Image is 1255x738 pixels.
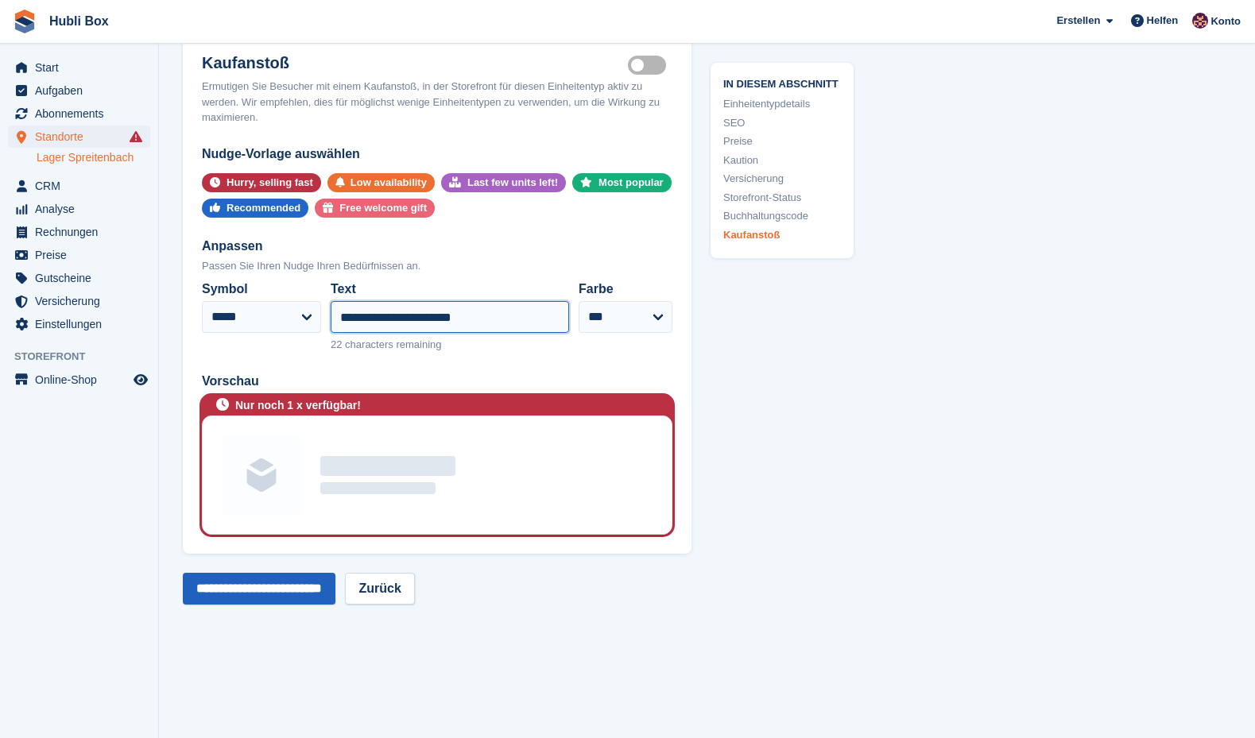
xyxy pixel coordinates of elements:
[723,96,841,112] a: Einheitentypdetails
[8,290,150,312] a: menu
[572,173,672,192] button: Most popular
[202,258,672,274] div: Passen Sie Ihren Nudge Ihren Bedürfnissen an.
[35,313,130,335] span: Einstellungen
[598,173,664,192] div: Most popular
[331,338,342,350] span: 22
[315,199,435,218] button: Free welcome gift
[202,173,321,192] button: Hurry, selling fast
[723,133,841,149] a: Preise
[1147,13,1179,29] span: Helfen
[579,280,672,299] label: Farbe
[202,79,672,126] div: Ermutigen Sie Besucher mit einem Kaufanstoß, in der Storefront für diesen Einheitentyp aktiv zu w...
[467,173,558,192] div: Last few units left!
[14,349,158,365] span: Storefront
[723,114,841,130] a: SEO
[8,369,150,391] a: Speisekarte
[441,173,566,192] button: Last few units left!
[327,173,435,192] button: Low availability
[235,397,361,414] div: Nur noch 1 x verfügbar!
[723,75,841,90] span: In diesem Abschnitt
[35,79,130,102] span: Aufgaben
[339,199,427,218] div: Free welcome gift
[222,435,301,515] img: Platzhalter für das Bild der Einheitengruppe
[8,175,150,197] a: menu
[628,64,672,67] label: Is active
[35,267,130,289] span: Gutscheine
[723,171,841,187] a: Versicherung
[723,226,841,242] a: Kaufanstoß
[8,267,150,289] a: menu
[13,10,37,33] img: stora-icon-8386f47178a22dfd0bd8f6a31ec36ba5ce8667c1dd55bd0f319d3a0aa187defe.svg
[345,338,441,350] span: characters remaining
[131,370,150,389] a: Vorschau-Shop
[35,244,130,266] span: Preise
[35,290,130,312] span: Versicherung
[227,173,313,192] div: Hurry, selling fast
[35,221,130,243] span: Rechnungen
[8,102,150,125] a: menu
[723,152,841,168] a: Kaution
[8,198,150,220] a: menu
[331,280,569,299] label: Text
[35,56,130,79] span: Start
[35,175,130,197] span: CRM
[130,130,142,143] i: Es sind Fehler bei der Synchronisierung von Smart-Einträgen aufgetreten
[8,79,150,102] a: menu
[35,126,130,148] span: Standorte
[35,198,130,220] span: Analyse
[1192,13,1208,29] img: finn
[8,244,150,266] a: menu
[202,237,672,256] div: Anpassen
[37,150,150,165] a: Lager Spreitenbach
[8,126,150,148] a: menu
[202,199,308,218] button: Recommended
[202,372,672,391] div: Vorschau
[8,56,150,79] a: menu
[35,102,130,125] span: Abonnements
[1210,14,1241,29] span: Konto
[8,221,150,243] a: menu
[35,369,130,391] span: Online-Shop
[8,313,150,335] a: menu
[723,208,841,224] a: Buchhaltungscode
[1056,13,1100,29] span: Erstellen
[43,8,115,34] a: Hubli Box
[345,573,414,605] a: Zurück
[202,53,628,72] h2: Kaufanstoß
[351,173,427,192] div: Low availability
[202,145,672,164] div: Nudge-Vorlage auswählen
[202,280,321,299] label: Symbol
[723,189,841,205] a: Storefront-Status
[227,199,300,218] div: Recommended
